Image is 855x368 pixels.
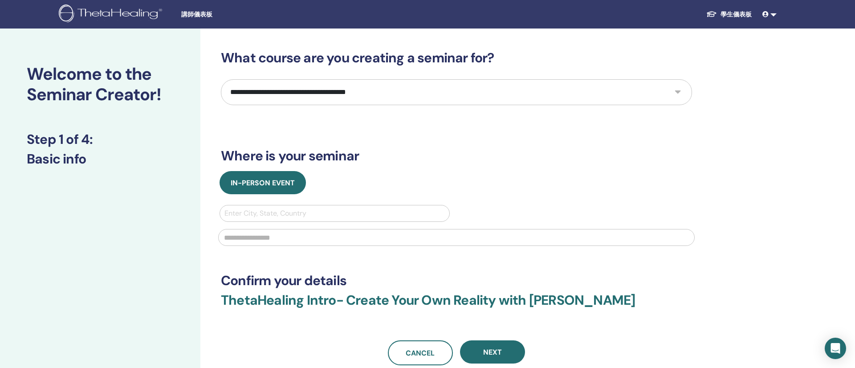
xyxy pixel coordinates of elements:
button: In-Person Event [220,171,306,194]
font: 學生儀表板 [721,10,752,18]
button: Next [460,340,525,364]
span: Cancel [406,348,435,358]
h3: Where is your seminar [221,148,692,164]
h3: Confirm your details [221,273,692,289]
h2: Welcome to the Seminar Creator! [27,64,174,105]
h3: What course are you creating a seminar for? [221,50,692,66]
span: In-Person Event [231,178,295,188]
a: Cancel [388,340,453,365]
img: logo.png [59,4,165,25]
span: Next [483,348,502,357]
div: 開啟 Intercom Messenger [825,338,846,359]
h3: Step 1 of 4 : [27,131,174,147]
h3: ThetaHealing Intro- Create Your Own Reality with [PERSON_NAME] [221,292,692,319]
a: 學生儀表板 [699,6,759,23]
font: 講師儀表板 [181,11,212,18]
h3: Basic info [27,151,174,167]
img: graduation-cap-white.svg [706,10,717,18]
